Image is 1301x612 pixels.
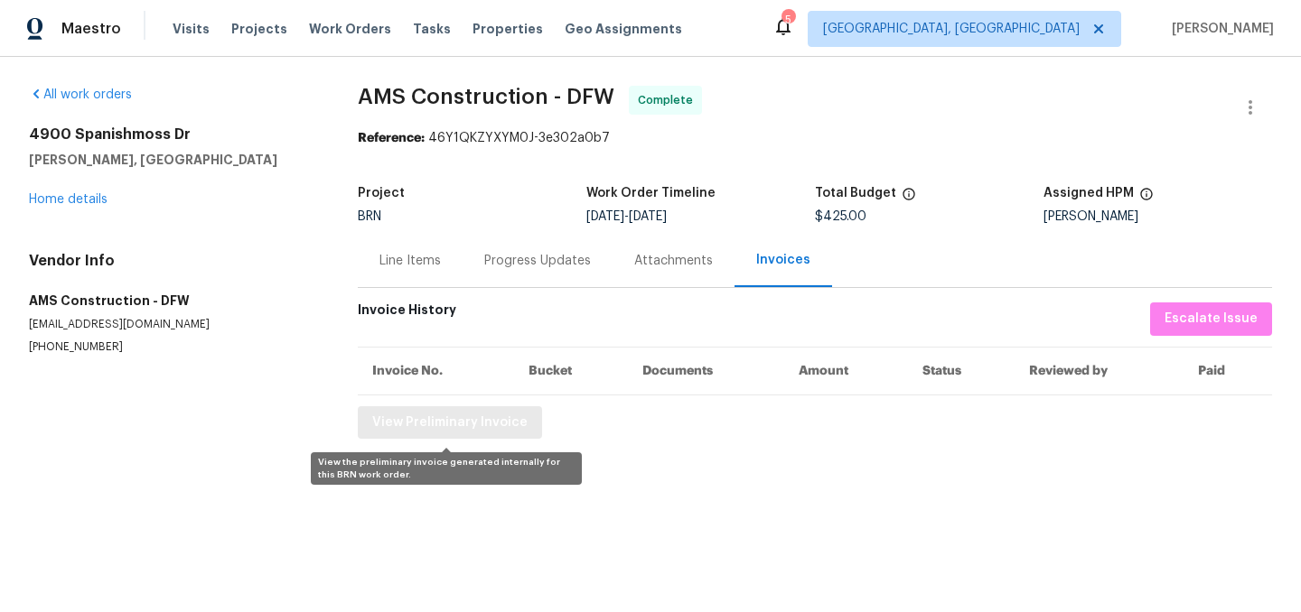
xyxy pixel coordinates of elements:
span: View Preliminary Invoice [372,412,528,434]
span: Properties [473,20,543,38]
h6: Invoice History [358,302,456,327]
span: Geo Assignments [565,20,682,38]
th: Invoice No. [358,347,514,394]
span: AMS Construction - DFW [358,86,614,107]
div: 5 [782,11,794,29]
span: The total cost of line items that have been proposed by Opendoor. This sum includes line items th... [902,187,916,210]
div: [PERSON_NAME] [1044,210,1272,223]
span: - [586,210,667,223]
th: Amount [784,347,908,394]
a: All work orders [29,88,132,101]
span: [PERSON_NAME] [1165,20,1274,38]
div: Attachments [634,252,713,270]
h4: Vendor Info [29,252,314,270]
span: BRN [358,210,381,223]
div: Progress Updates [484,252,591,270]
h2: 4900 Spanishmoss Dr [29,125,314,144]
div: Invoices [756,251,810,269]
span: [DATE] [586,210,624,223]
th: Documents [628,347,784,394]
span: $425.00 [815,210,866,223]
th: Paid [1184,347,1272,394]
button: Escalate Issue [1150,302,1272,336]
h5: Work Order Timeline [586,187,716,199]
p: [PHONE_NUMBER] [29,339,314,355]
h5: [PERSON_NAME], [GEOGRAPHIC_DATA] [29,151,314,169]
h5: Project [358,187,405,199]
th: Reviewed by [1015,347,1184,394]
h5: Assigned HPM [1044,187,1134,199]
div: Line Items [379,252,441,270]
th: Bucket [514,347,628,394]
span: Escalate Issue [1165,308,1258,330]
span: [GEOGRAPHIC_DATA], [GEOGRAPHIC_DATA] [823,20,1080,38]
div: 46Y1QKZYXYM0J-3e302a0b7 [358,129,1272,147]
th: Status [908,347,1015,394]
span: Complete [638,91,700,109]
span: Maestro [61,20,121,38]
span: [DATE] [629,210,667,223]
span: Tasks [413,23,451,35]
span: The hpm assigned to this work order. [1139,187,1154,210]
h5: Total Budget [815,187,896,199]
span: Visits [173,20,210,38]
button: View Preliminary Invoice [358,406,542,440]
span: Projects [231,20,287,38]
h5: AMS Construction - DFW [29,292,314,310]
span: Work Orders [309,20,391,38]
p: [EMAIL_ADDRESS][DOMAIN_NAME] [29,317,314,332]
b: Reference: [358,132,425,144]
a: Home details [29,193,108,206]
